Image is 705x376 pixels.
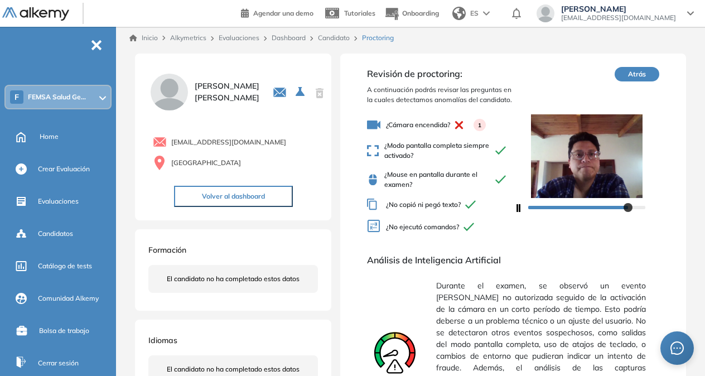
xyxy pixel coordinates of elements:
[241,6,313,19] a: Agendar una demo
[2,7,69,21] img: Logo
[615,67,659,81] button: Atrás
[39,326,89,336] span: Bolsa de trabajo
[367,67,514,80] span: Revisión de proctoring:
[170,33,206,42] span: Alkymetrics
[367,118,514,132] span: ¿Cámara encendida?
[344,9,375,17] span: Tutoriales
[28,93,86,102] span: FEMSA Salud Ge...
[318,33,350,42] a: Candidato
[148,335,177,345] span: Idiomas
[174,186,293,207] button: Volver al dashboard
[362,33,394,43] span: Proctoring
[38,164,90,174] span: Crear Evaluación
[38,229,73,239] span: Candidatos
[670,341,684,355] span: message
[470,8,479,18] span: ES
[474,119,486,131] div: 1
[38,358,79,368] span: Cerrar sesión
[195,80,259,104] span: [PERSON_NAME] [PERSON_NAME]
[167,274,300,284] span: El candidato no ha completado estos datos
[452,7,466,20] img: world
[272,33,306,42] a: Dashboard
[148,245,186,255] span: Formación
[483,11,490,16] img: arrow
[384,2,439,26] button: Onboarding
[561,13,676,22] span: [EMAIL_ADDRESS][DOMAIN_NAME]
[253,9,313,17] span: Agendar una demo
[148,71,190,113] img: PROFILE_MENU_LOGO_USER
[15,93,19,102] span: F
[291,82,311,102] button: Seleccione la evaluación activa
[402,9,439,17] span: Onboarding
[367,219,514,235] span: ¿No ejecutó comandos?
[129,33,158,43] a: Inicio
[367,170,514,190] span: ¿Mouse en pantalla durante el examen?
[367,85,514,105] span: A continuación podrás revisar las preguntas en la cuales detectamos anomalías del candidato.
[367,253,659,267] span: Análisis de Inteligencia Artificial
[40,132,59,142] span: Home
[171,158,241,168] span: [GEOGRAPHIC_DATA]
[38,293,99,303] span: Comunidad Alkemy
[38,196,79,206] span: Evaluaciones
[38,261,92,271] span: Catálogo de tests
[561,4,676,13] span: [PERSON_NAME]
[167,364,300,374] span: El candidato no ha completado estos datos
[367,141,514,161] span: ¿Modo pantalla completa siempre activado?
[171,137,286,147] span: [EMAIL_ADDRESS][DOMAIN_NAME]
[367,199,514,210] span: ¿No copió ni pegó texto?
[219,33,259,42] a: Evaluaciones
